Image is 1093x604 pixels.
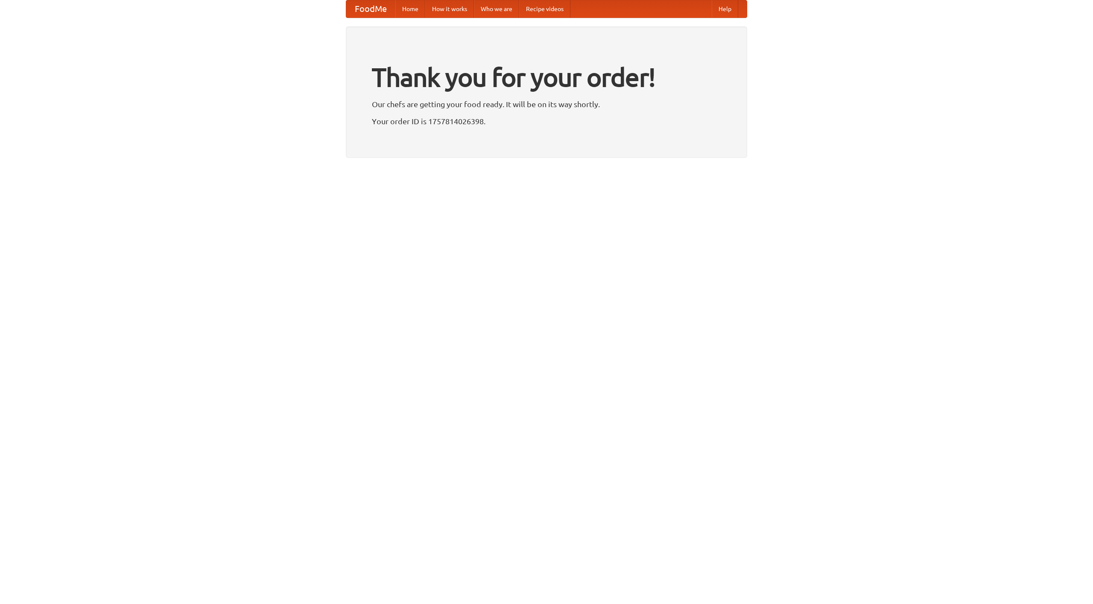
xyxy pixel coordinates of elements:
p: Our chefs are getting your food ready. It will be on its way shortly. [372,98,721,111]
p: Your order ID is 1757814026398. [372,115,721,128]
a: Recipe videos [519,0,570,18]
a: Who we are [474,0,519,18]
a: FoodMe [346,0,395,18]
a: How it works [425,0,474,18]
a: Help [712,0,738,18]
h1: Thank you for your order! [372,57,721,98]
a: Home [395,0,425,18]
